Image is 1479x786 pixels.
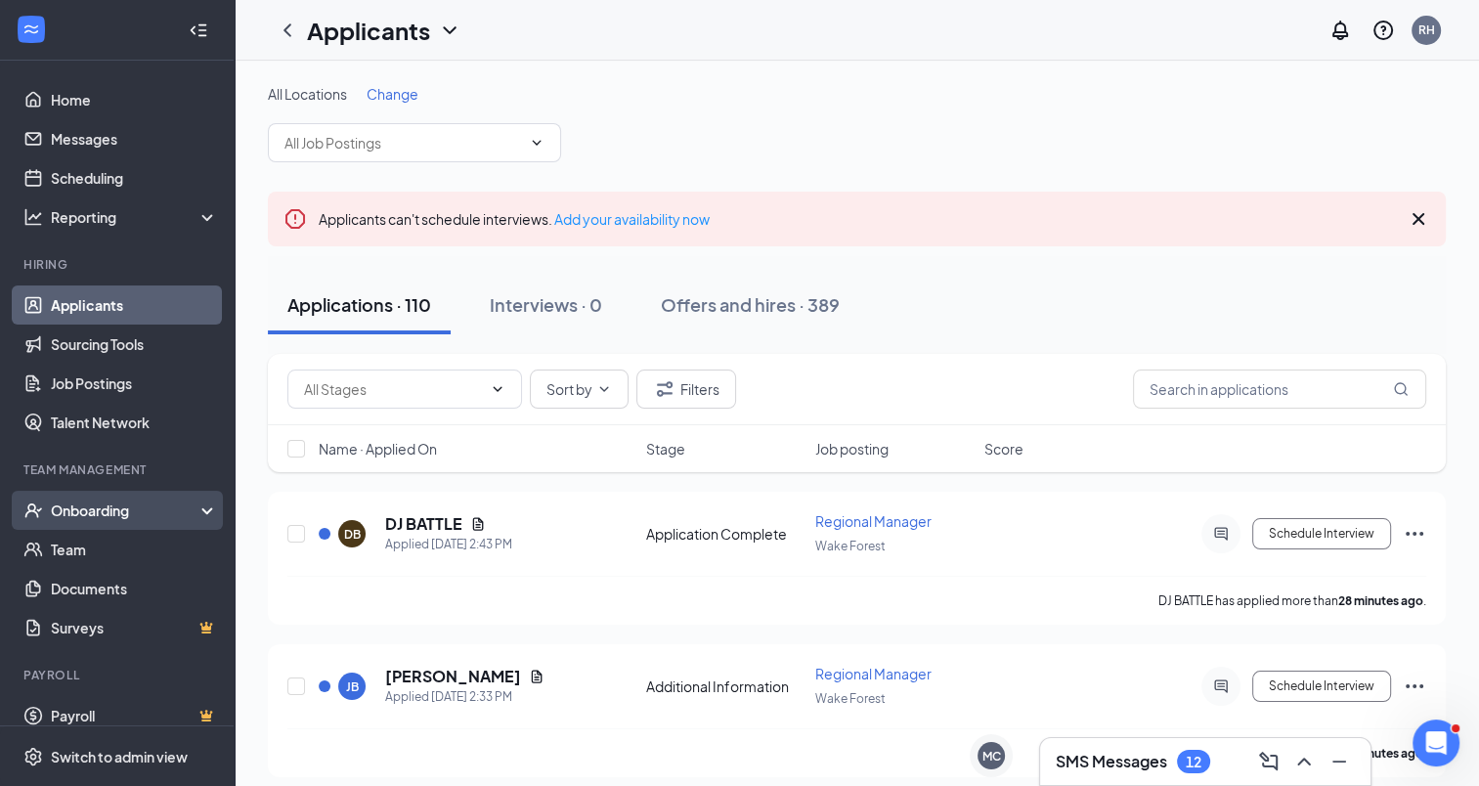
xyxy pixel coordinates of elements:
svg: Document [529,669,544,684]
a: SurveysCrown [51,608,218,647]
input: Search in applications [1133,370,1426,409]
b: 28 minutes ago [1338,593,1423,608]
svg: ChevronDown [490,381,505,397]
button: Sort byChevronDown [530,370,629,409]
span: All Locations [268,85,347,103]
h3: SMS Messages [1056,751,1167,772]
svg: Cross [1407,207,1430,231]
a: Talent Network [51,403,218,442]
svg: ActiveChat [1209,526,1233,542]
div: Applications · 110 [287,292,431,317]
button: Filter Filters [636,370,736,409]
svg: Ellipses [1403,522,1426,546]
svg: Ellipses [1403,675,1426,698]
svg: MagnifyingGlass [1393,381,1409,397]
iframe: Intercom live chat [1413,720,1459,766]
div: JB [346,678,359,695]
button: ComposeMessage [1253,746,1284,777]
div: Team Management [23,461,214,478]
div: DB [344,526,361,543]
svg: Document [470,516,486,532]
span: Change [367,85,418,103]
span: Wake Forest [815,691,886,706]
a: Applicants [51,285,218,325]
span: Wake Forest [815,539,886,553]
button: Schedule Interview [1252,518,1391,549]
svg: ComposeMessage [1257,750,1281,773]
div: Payroll [23,667,214,683]
svg: ChevronDown [529,135,544,151]
span: Regional Manager [815,665,932,682]
div: Onboarding [51,501,201,520]
input: All Stages [304,378,482,400]
a: Add your availability now [554,210,710,228]
svg: UserCheck [23,501,43,520]
svg: WorkstreamLogo [22,20,41,39]
button: ChevronUp [1288,746,1320,777]
svg: Notifications [1328,19,1352,42]
svg: Settings [23,747,43,766]
div: Application Complete [646,524,804,544]
svg: ChevronLeft [276,19,299,42]
span: Name · Applied On [319,439,437,458]
h5: DJ BATTLE [385,513,462,535]
a: Team [51,530,218,569]
div: Switch to admin view [51,747,188,766]
span: Sort by [546,382,592,396]
a: PayrollCrown [51,696,218,735]
button: Minimize [1324,746,1355,777]
div: RH [1418,22,1435,38]
svg: Filter [653,377,676,401]
input: All Job Postings [284,132,521,153]
a: Scheduling [51,158,218,197]
div: MC [982,748,1001,764]
span: Score [984,439,1023,458]
a: Home [51,80,218,119]
span: Stage [646,439,685,458]
a: Job Postings [51,364,218,403]
svg: Collapse [189,21,208,40]
svg: ChevronUp [1292,750,1316,773]
div: Hiring [23,256,214,273]
div: Offers and hires · 389 [661,292,840,317]
div: 12 [1186,754,1201,770]
div: Interviews · 0 [490,292,602,317]
span: Regional Manager [815,512,932,530]
svg: Analysis [23,207,43,227]
a: Documents [51,569,218,608]
svg: Error [283,207,307,231]
div: Reporting [51,207,219,227]
svg: Minimize [1327,750,1351,773]
div: Additional Information [646,677,804,696]
a: Messages [51,119,218,158]
h5: [PERSON_NAME] [385,666,521,687]
span: Applicants can't schedule interviews. [319,210,710,228]
h1: Applicants [307,14,430,47]
span: Job posting [815,439,889,458]
div: Applied [DATE] 2:43 PM [385,535,512,554]
a: Sourcing Tools [51,325,218,364]
div: Applied [DATE] 2:33 PM [385,687,544,707]
svg: ChevronDown [438,19,461,42]
b: 38 minutes ago [1338,746,1423,761]
button: Schedule Interview [1252,671,1391,702]
svg: ActiveChat [1209,678,1233,694]
svg: QuestionInfo [1371,19,1395,42]
svg: ChevronDown [596,381,612,397]
p: DJ BATTLE has applied more than . [1158,592,1426,609]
